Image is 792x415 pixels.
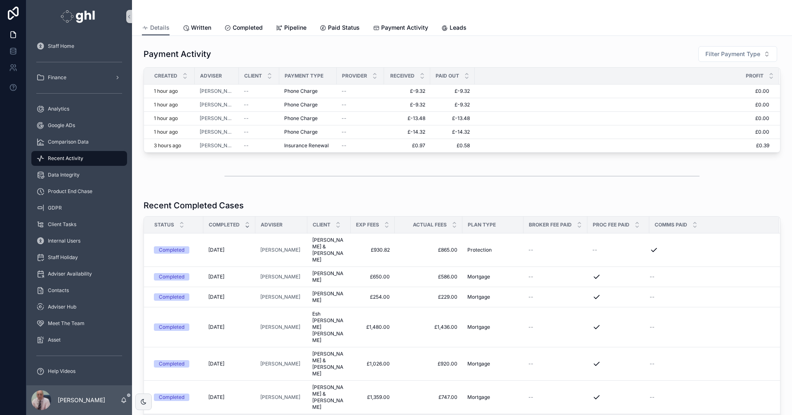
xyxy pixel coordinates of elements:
[284,24,306,32] span: Pipeline
[475,88,769,94] span: £0.00
[48,287,69,294] span: Contacts
[260,394,300,401] a: [PERSON_NAME]
[154,88,190,94] a: 1 hour ago
[475,115,769,122] span: £0.00
[31,332,127,347] a: Asset
[389,129,425,135] a: £-14.32
[356,324,390,330] a: £1,480.00
[260,324,302,330] a: [PERSON_NAME]
[342,129,379,135] a: --
[31,184,127,199] a: Product End Chase
[389,115,425,122] a: £-13.48
[467,274,490,280] span: Mortgage
[528,394,582,401] a: --
[208,324,224,330] span: [DATE]
[154,246,198,254] a: Completed
[48,139,89,145] span: Comparison Data
[400,361,457,367] span: £920.00
[356,394,390,401] span: £1,359.00
[154,323,198,331] a: Completed
[48,368,75,375] span: Help Videos
[342,73,367,79] span: Provider
[154,115,190,122] a: 1 hour ago
[342,101,379,108] a: --
[655,222,687,228] span: Comms Paid
[260,294,300,300] a: [PERSON_NAME]
[31,266,127,281] a: Adviser Availability
[31,134,127,149] a: Comparison Data
[312,351,346,377] span: [PERSON_NAME] & [PERSON_NAME]
[528,274,582,280] a: --
[528,294,533,300] span: --
[342,115,346,122] span: --
[183,20,211,37] a: Written
[208,361,250,367] a: [DATE]
[342,101,346,108] span: --
[260,294,302,300] a: [PERSON_NAME]
[260,361,300,367] a: [PERSON_NAME]
[260,361,302,367] a: [PERSON_NAME]
[528,294,582,300] a: --
[356,274,390,280] a: £650.00
[208,361,224,367] span: [DATE]
[244,129,274,135] a: --
[435,129,470,135] span: £-14.32
[389,101,425,108] span: £-9.32
[233,24,263,32] span: Completed
[26,33,132,385] div: scrollable content
[244,142,274,149] a: --
[475,142,769,149] a: £0.39
[31,283,127,298] a: Contacts
[650,294,655,300] span: --
[435,88,470,94] a: £-9.32
[284,115,332,122] a: Phone Charge
[592,247,597,253] span: --
[413,222,447,228] span: Actual Fees
[48,122,75,129] span: Google ADs
[208,394,250,401] a: [DATE]
[705,50,760,58] span: Filter Payment Type
[244,73,262,79] span: Client
[48,271,92,277] span: Adviser Availability
[260,247,302,253] a: [PERSON_NAME]
[400,324,457,330] a: £1,436.00
[450,24,467,32] span: Leads
[435,142,470,149] a: £0.58
[154,142,190,149] a: 3 hours ago
[400,394,457,401] a: £747.00
[312,237,346,263] span: [PERSON_NAME] & [PERSON_NAME]
[154,129,190,135] a: 1 hour ago
[48,304,76,310] span: Adviser Hub
[244,101,274,108] a: --
[154,293,198,301] a: Completed
[61,10,97,23] img: App logo
[200,101,234,108] a: [PERSON_NAME]
[154,88,178,94] p: 1 hour ago
[650,274,655,280] span: --
[441,20,467,37] a: Leads
[48,320,85,327] span: Meet The Team
[475,129,769,135] a: £0.00
[154,222,174,228] span: Status
[48,74,66,81] span: Finance
[224,20,263,37] a: Completed
[467,247,492,253] span: Protection
[528,324,533,330] span: --
[260,324,300,330] a: [PERSON_NAME]
[356,294,390,300] a: £254.00
[284,129,318,135] span: Phone Charge
[312,311,346,344] span: Esh [PERSON_NAME] [PERSON_NAME]
[356,247,390,253] a: £930.82
[528,361,533,367] span: --
[528,324,582,330] a: --
[48,254,78,261] span: Staff Holiday
[475,101,769,108] a: £0.00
